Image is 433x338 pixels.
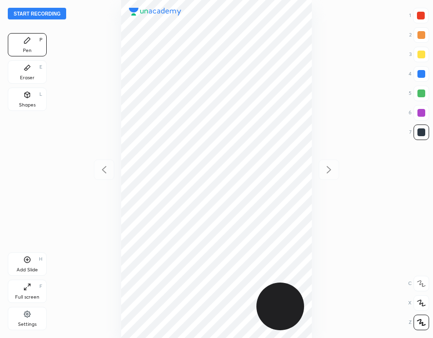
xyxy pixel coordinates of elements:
div: Full screen [15,295,39,300]
div: C [408,276,429,291]
div: P [39,37,42,42]
img: logo.38c385cc.svg [129,8,181,16]
div: L [39,92,42,97]
div: 3 [409,47,429,62]
div: Shapes [19,103,36,107]
div: Settings [18,322,36,327]
div: H [39,257,42,262]
div: Pen [23,48,32,53]
div: E [39,65,42,70]
div: 5 [409,86,429,101]
div: 7 [409,125,429,140]
div: Z [409,315,429,330]
div: X [408,295,429,311]
div: 1 [409,8,429,23]
div: 4 [409,66,429,82]
div: 6 [409,105,429,121]
div: Add Slide [17,267,38,272]
div: Eraser [20,75,35,80]
div: F [39,284,42,289]
button: Start recording [8,8,66,19]
div: 2 [409,27,429,43]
